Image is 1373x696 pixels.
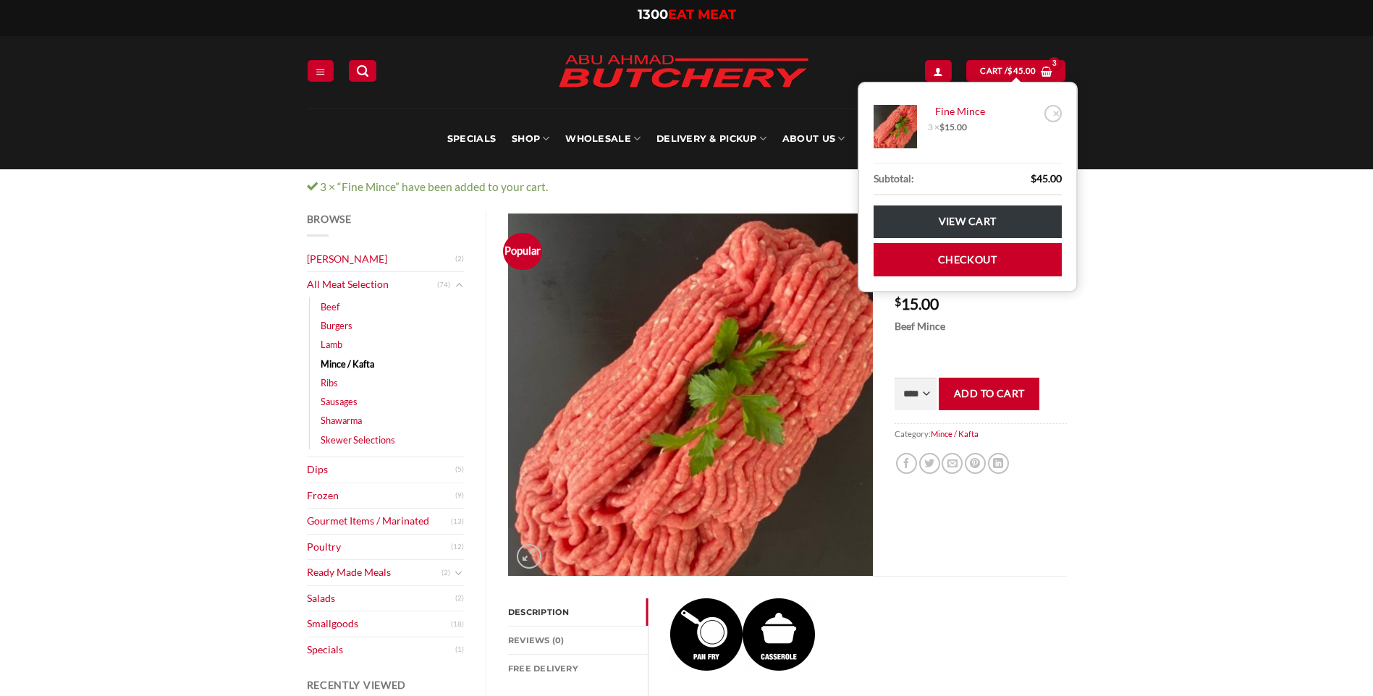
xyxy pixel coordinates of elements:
[308,60,334,81] a: Menu
[321,392,358,411] a: Sausages
[939,122,945,132] span: $
[565,109,641,169] a: Wholesale
[966,60,1065,81] a: Cart /$45.00
[874,205,1062,238] a: View cart
[1007,64,1013,77] span: $
[874,171,914,187] strong: Subtotal:
[455,485,464,506] span: (9)
[307,679,407,691] span: Recently Viewed
[925,60,951,81] a: Login
[321,411,362,430] a: Shawarma
[743,598,815,671] img: Fine Mince
[980,64,1036,77] span: Cart /
[895,423,1066,444] span: Category:
[895,296,901,307] span: $
[1007,66,1036,75] bdi: 45.00
[307,586,456,611] a: Salads
[307,611,452,637] a: Smallgoods
[455,639,464,661] span: (1)
[454,277,464,293] button: Toggle
[965,453,986,474] a: Pin on Pinterest
[455,459,464,480] span: (5)
[321,335,342,354] a: Lamb
[874,243,1062,276] a: Checkout
[1044,105,1062,122] a: Remove Fine Mince from cart
[782,109,845,169] a: About Us
[668,7,736,22] span: EAT MEAT
[931,429,979,438] a: Mince / Kafta
[670,598,743,671] img: Fine Mince
[307,272,438,297] a: All Meat Selection
[928,105,1040,118] a: Fine Mince
[1031,172,1062,184] bdi: 45.00
[939,122,967,132] bdi: 15.00
[321,316,352,335] a: Burgers
[895,320,945,332] strong: Beef Mince
[896,453,917,474] a: Share on Facebook
[508,627,648,654] a: Reviews (0)
[451,614,464,635] span: (18)
[895,294,939,313] bdi: 15.00
[638,7,668,22] span: 1300
[508,211,873,576] img: Fine Mince
[307,560,442,585] a: Ready Made Meals
[307,509,452,534] a: Gourmet Items / Marinated
[451,536,464,558] span: (12)
[451,511,464,532] span: (13)
[442,562,450,584] span: (2)
[512,109,549,169] a: SHOP
[437,274,450,296] span: (74)
[321,430,395,449] a: Skewer Selections
[447,109,496,169] a: Specials
[455,248,464,270] span: (2)
[307,483,456,509] a: Frozen
[1031,172,1036,184] span: $
[307,213,352,225] span: Browse
[919,453,940,474] a: Share on Twitter
[656,109,766,169] a: Delivery & Pickup
[508,598,648,626] a: Description
[307,535,452,560] a: Poultry
[638,7,736,22] a: 1300EAT MEAT
[942,453,963,474] a: Email to a Friend
[546,45,821,100] img: Abu Ahmad Butchery
[321,355,374,373] a: Mince / Kafta
[296,178,1078,196] div: 3 × “Fine Mince” have been added to your cart.
[508,655,648,682] a: FREE Delivery
[307,637,456,663] a: Specials
[455,587,464,609] span: (2)
[454,565,464,581] button: Toggle
[307,457,456,483] a: Dips
[928,122,967,133] span: 3 ×
[321,373,338,392] a: Ribs
[939,378,1039,410] button: Add to cart
[988,453,1009,474] a: Share on LinkedIn
[307,247,456,272] a: [PERSON_NAME]
[349,60,376,81] a: Search
[321,297,339,316] a: Beef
